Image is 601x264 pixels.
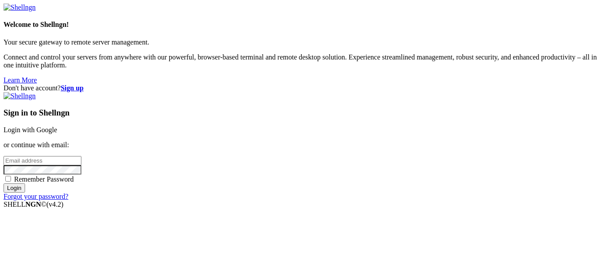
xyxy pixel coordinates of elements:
img: Shellngn [4,92,36,100]
input: Email address [4,156,81,165]
h4: Welcome to Shellngn! [4,21,597,29]
img: Shellngn [4,4,36,11]
b: NGN [26,201,41,208]
span: SHELL © [4,201,63,208]
input: Remember Password [5,176,11,182]
h3: Sign in to Shellngn [4,108,597,118]
p: Your secure gateway to remote server management. [4,38,597,46]
span: 4.2.0 [47,201,64,208]
a: Login with Google [4,126,57,134]
a: Sign up [61,84,84,92]
a: Forgot your password? [4,193,68,200]
p: or continue with email: [4,141,597,149]
p: Connect and control your servers from anywhere with our powerful, browser-based terminal and remo... [4,53,597,69]
span: Remember Password [14,175,74,183]
a: Learn More [4,76,37,84]
input: Login [4,183,25,193]
div: Don't have account? [4,84,597,92]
